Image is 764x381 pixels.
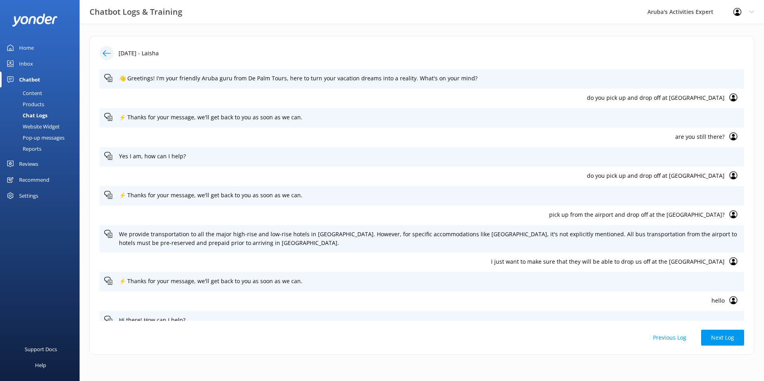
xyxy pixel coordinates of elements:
a: Website Widget [5,121,80,132]
button: Previous Log [643,330,696,346]
div: Products [5,99,44,110]
button: Next Log [701,330,744,346]
p: ⚡ Thanks for your message, we'll get back to you as soon as we can. [119,191,739,200]
a: Content [5,87,80,99]
div: Recommend [19,172,49,188]
div: Pop-up messages [5,132,64,143]
p: ⚡ Thanks for your message, we'll get back to you as soon as we can. [119,277,739,286]
div: Chat Logs [5,110,47,121]
h3: Chatbot Logs & Training [90,6,182,18]
img: yonder-white-logo.png [12,14,58,27]
p: Yes I am, how can I help? [119,152,739,161]
p: 👋 Greetings! I'm your friendly Aruba guru from De Palm Tours, here to turn your vacation dreams i... [119,74,739,83]
div: Settings [19,188,38,204]
a: Reports [5,143,80,154]
p: We provide transportation to all the major high-rise and low-rise hotels in [GEOGRAPHIC_DATA]. Ho... [119,230,739,248]
div: Help [35,357,46,373]
p: Hi there! How can I help? [119,316,739,325]
p: do you pick up and drop off at [GEOGRAPHIC_DATA] [104,171,725,180]
a: Pop-up messages [5,132,80,143]
div: Chatbot [19,72,40,87]
p: ⚡ Thanks for your message, we'll get back to you as soon as we can. [119,113,739,122]
p: pick up from the airport and drop off at the [GEOGRAPHIC_DATA]? [104,210,725,219]
p: do you pick up and drop off at [GEOGRAPHIC_DATA] [104,93,725,102]
div: Website Widget [5,121,60,132]
p: [DATE] - Laisha [119,49,159,58]
div: Reviews [19,156,38,172]
a: Products [5,99,80,110]
div: Home [19,40,34,56]
a: Chat Logs [5,110,80,121]
div: Content [5,87,42,99]
div: Inbox [19,56,33,72]
p: hello [104,296,725,305]
p: are you still there? [104,132,725,141]
div: Support Docs [25,341,57,357]
div: Reports [5,143,41,154]
p: I just want to make sure that they will be able to drop us off at the [GEOGRAPHIC_DATA] [104,257,725,266]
